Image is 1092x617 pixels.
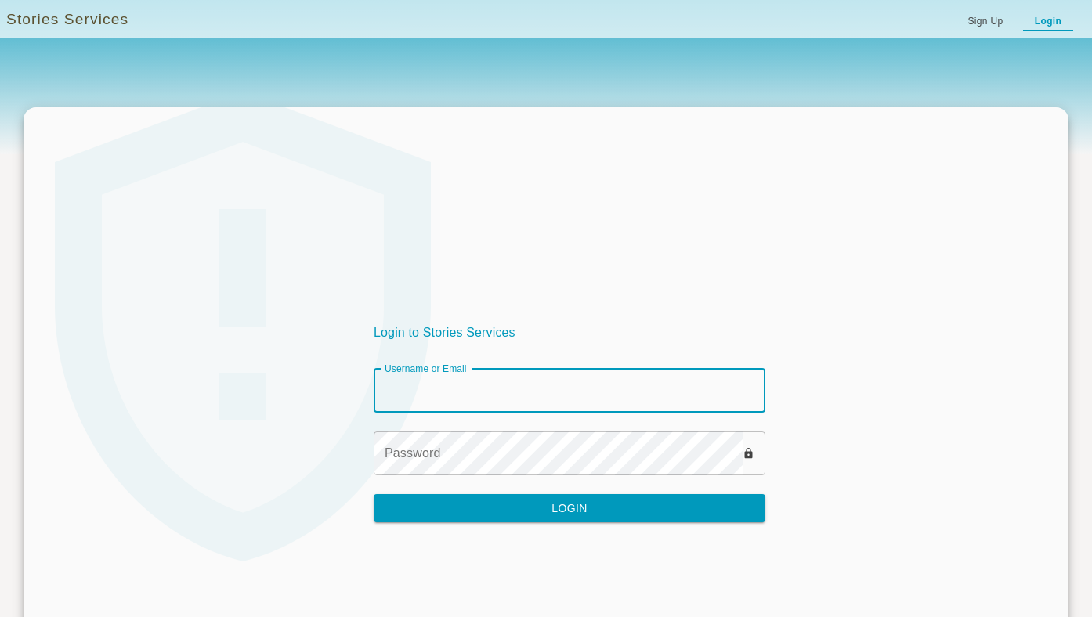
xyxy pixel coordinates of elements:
[1023,13,1073,31] a: Login
[374,494,765,523] button: Login
[6,9,128,31] a: Stories Services
[374,322,765,344] h6: Login to Stories Services
[385,362,467,375] label: Username or Email
[960,13,1011,31] a: Sign Up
